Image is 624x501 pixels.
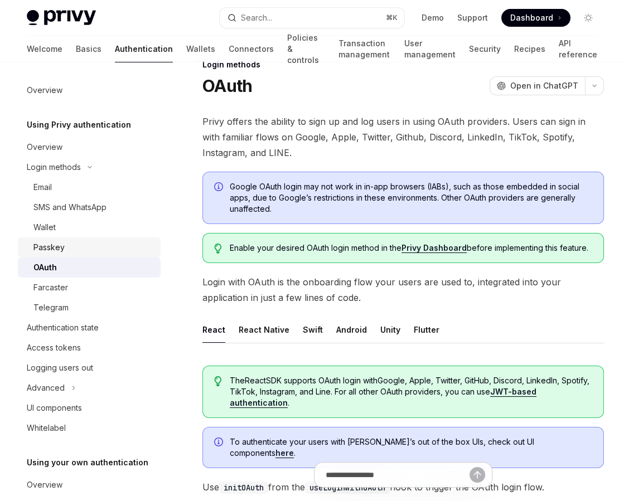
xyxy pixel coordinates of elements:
[18,298,161,318] a: Telegram
[414,317,439,343] div: Flutter
[18,278,161,298] a: Farcaster
[202,317,225,343] div: React
[470,467,485,483] button: Send message
[220,8,404,28] button: Open search
[33,281,68,294] div: Farcaster
[18,418,161,438] a: Whitelabel
[27,84,62,97] div: Overview
[33,181,52,194] div: Email
[27,10,96,26] img: light logo
[76,36,101,62] a: Basics
[18,80,161,100] a: Overview
[27,401,82,415] div: UI components
[402,243,467,253] a: Privy Dashboard
[230,181,592,215] span: Google OAuth login may not work in in-app browsers (IABs), such as those embedded in social apps,...
[27,36,62,62] a: Welcome
[202,114,604,160] span: Privy offers the ability to sign up and log users in using OAuth providers. Users can sign in wit...
[27,140,62,154] div: Overview
[559,36,597,62] a: API reference
[336,317,367,343] div: Android
[27,341,81,354] div: Access tokens
[18,318,161,338] a: Authentication state
[33,201,107,214] div: SMS and WhatsApp
[241,11,272,25] div: Search...
[510,12,553,23] span: Dashboard
[18,217,161,237] a: Wallet
[202,59,604,70] div: Login methods
[186,36,215,62] a: Wallets
[229,36,274,62] a: Connectors
[33,301,69,314] div: Telegram
[33,261,57,274] div: OAuth
[275,448,294,458] a: here
[230,436,592,459] span: To authenticate your users with [PERSON_NAME]’s out of the box UIs, check out UI components .
[326,463,470,487] input: Ask a question...
[469,36,501,62] a: Security
[33,241,65,254] div: Passkey
[386,13,398,22] span: ⌘ K
[18,237,161,257] a: Passkey
[27,381,65,395] div: Advanced
[457,12,488,23] a: Support
[303,317,323,343] div: Swift
[514,36,545,62] a: Recipes
[338,36,391,62] a: Transaction management
[18,197,161,217] a: SMS and WhatsApp
[18,358,161,378] a: Logging users out
[18,257,161,278] a: OAuth
[18,137,161,157] a: Overview
[115,36,173,62] a: Authentication
[404,36,456,62] a: User management
[214,437,225,449] svg: Info
[27,478,62,492] div: Overview
[27,421,66,435] div: Whitelabel
[18,157,161,177] button: Toggle Login methods section
[27,321,99,334] div: Authentication state
[27,160,81,174] div: Login methods
[380,317,400,343] div: Unity
[27,361,93,374] div: Logging users out
[214,182,225,193] svg: Info
[27,456,148,469] h5: Using your own authentication
[510,80,578,91] span: Open in ChatGPT
[422,12,444,23] a: Demo
[214,376,222,386] svg: Tip
[18,177,161,197] a: Email
[18,475,161,495] a: Overview
[18,338,161,358] a: Access tokens
[287,36,325,62] a: Policies & controls
[239,317,289,343] div: React Native
[33,221,56,234] div: Wallet
[501,9,570,27] a: Dashboard
[214,244,222,254] svg: Tip
[579,9,597,27] button: Toggle dark mode
[202,76,252,96] h1: OAuth
[18,398,161,418] a: UI components
[230,242,592,254] span: Enable your desired OAuth login method in the before implementing this feature.
[230,375,592,408] span: The React SDK supports OAuth login with Google, Apple, Twitter, GitHub, Discord, LinkedIn, Spotif...
[490,76,585,95] button: Open in ChatGPT
[202,274,604,305] span: Login with OAuth is the onboarding flow your users are used to, integrated into your application ...
[27,118,131,132] h5: Using Privy authentication
[18,378,161,398] button: Toggle Advanced section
